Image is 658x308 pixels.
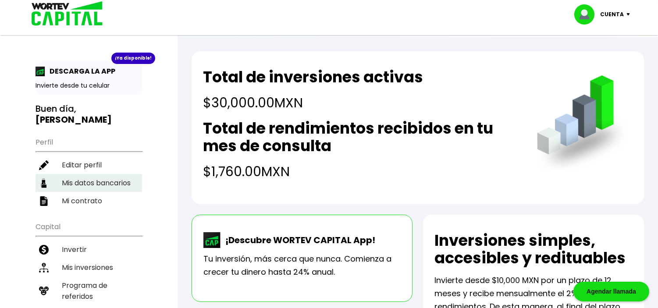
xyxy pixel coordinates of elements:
p: ¡Descubre WORTEV CAPITAL App! [221,234,375,247]
h2: Inversiones simples, accesibles y redituables [434,232,633,267]
a: Programa de referidos [36,276,142,305]
ul: Perfil [36,132,142,210]
p: DESCARGA LA APP [45,66,115,77]
img: inversiones-icon.6695dc30.svg [39,263,49,273]
a: Editar perfil [36,156,142,174]
h2: Total de inversiones activas [203,68,423,86]
h3: Buen día, [36,103,142,125]
h4: $1,760.00 MXN [203,162,519,181]
a: Mis inversiones [36,258,142,276]
div: Agendar llamada [573,282,649,301]
img: editar-icon.952d3147.svg [39,160,49,170]
b: [PERSON_NAME] [36,113,112,126]
p: Invierte desde tu celular [36,81,142,90]
img: wortev-capital-app-icon [203,232,221,248]
p: Cuenta [601,8,624,21]
a: Mis datos bancarios [36,174,142,192]
a: Invertir [36,241,142,258]
img: grafica.516fef24.png [533,75,633,175]
img: app-icon [36,67,45,76]
img: contrato-icon.f2db500c.svg [39,196,49,206]
img: invertir-icon.b3b967d7.svg [39,245,49,255]
img: recomiendanos-icon.9b8e9327.svg [39,286,49,296]
img: datos-icon.10cf9172.svg [39,178,49,188]
h4: $30,000.00 MXN [203,93,423,113]
img: profile-image [574,4,601,25]
img: icon-down [624,13,636,16]
a: Mi contrato [36,192,142,210]
h2: Total de rendimientos recibidos en tu mes de consulta [203,120,519,155]
p: Tu inversión, más cerca que nunca. Comienza a crecer tu dinero hasta 24% anual. [203,252,401,279]
div: ¡Ya disponible! [111,53,155,64]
